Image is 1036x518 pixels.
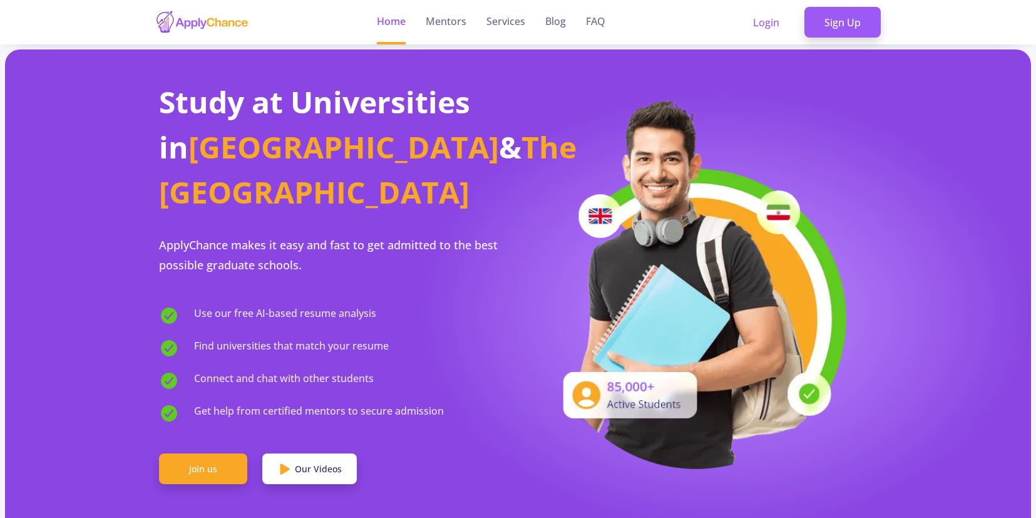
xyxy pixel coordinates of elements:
[159,453,247,485] a: Join us
[194,403,444,423] span: Get help from certified mentors to secure admission
[733,7,799,38] a: Login
[155,10,249,34] img: applychance logo
[262,453,357,485] a: Our Videos
[188,127,499,167] span: [GEOGRAPHIC_DATA]
[499,127,521,167] span: &
[194,371,374,391] span: Connect and chat with other students
[544,95,851,469] img: applicant
[295,462,342,475] span: Our Videos
[194,338,389,358] span: Find universities that match your resume
[159,81,470,167] span: Study at Universities in
[194,306,376,326] span: Use our free AI-based resume analysis
[159,237,498,272] span: ApplyChance makes it easy and fast to get admitted to the best possible graduate schools.
[804,7,881,38] a: Sign Up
